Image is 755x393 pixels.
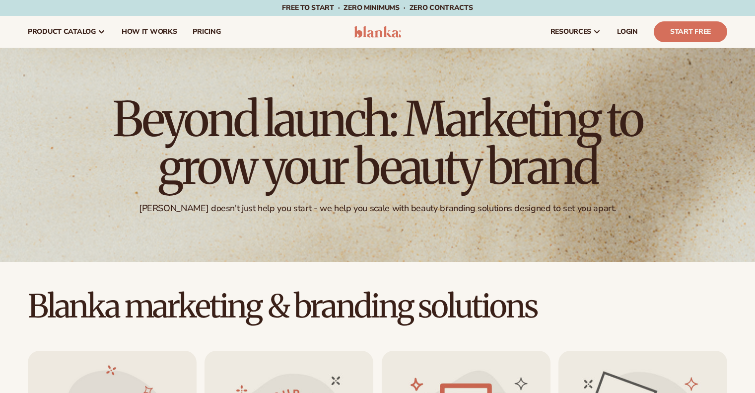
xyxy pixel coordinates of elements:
span: resources [550,28,591,36]
a: product catalog [20,16,114,48]
span: pricing [193,28,220,36]
a: LOGIN [609,16,646,48]
div: [PERSON_NAME] doesn't just help you start - we help you scale with beauty branding solutions desi... [139,203,616,214]
a: Start Free [654,21,727,42]
h1: Beyond launch: Marketing to grow your beauty brand [105,95,651,191]
a: How It Works [114,16,185,48]
span: LOGIN [617,28,638,36]
span: Free to start · ZERO minimums · ZERO contracts [282,3,473,12]
a: resources [543,16,609,48]
img: logo [354,26,401,38]
a: pricing [185,16,228,48]
span: How It Works [122,28,177,36]
span: product catalog [28,28,96,36]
